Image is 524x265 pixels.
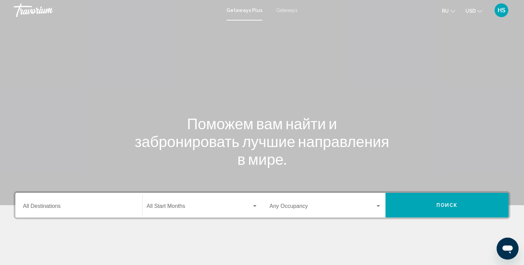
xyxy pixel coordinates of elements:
[226,8,262,13] a: Getaways Plus
[466,6,482,16] button: Change currency
[276,8,298,13] a: Getaways
[442,6,455,16] button: Change language
[497,238,519,260] iframe: Schaltfläche zum Öffnen des Messaging-Fensters
[466,8,476,14] span: USD
[14,3,220,17] a: Travorium
[442,8,449,14] span: ru
[134,115,390,168] h1: Поможем вам найти и забронировать лучшие направления в мире.
[385,193,509,217] button: Поиск
[436,203,458,208] span: Поиск
[493,3,510,17] button: User Menu
[498,7,506,14] span: HS
[15,193,509,217] div: Search widget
